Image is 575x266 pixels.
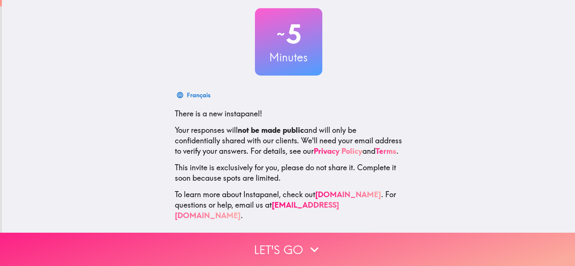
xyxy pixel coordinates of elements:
[255,49,322,65] h3: Minutes
[314,146,362,156] a: Privacy Policy
[175,189,402,221] p: To learn more about Instapanel, check out . For questions or help, email us at .
[255,19,322,49] h2: 5
[375,146,396,156] a: Terms
[175,200,339,220] a: [EMAIL_ADDRESS][DOMAIN_NAME]
[276,23,286,45] span: ~
[175,88,213,103] button: Français
[175,125,402,156] p: Your responses will and will only be confidentially shared with our clients. We'll need your emai...
[175,109,262,118] span: There is a new instapanel!
[187,90,210,100] div: Français
[175,162,402,183] p: This invite is exclusively for you, please do not share it. Complete it soon because spots are li...
[315,190,381,199] a: [DOMAIN_NAME]
[238,125,304,135] b: not be made public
